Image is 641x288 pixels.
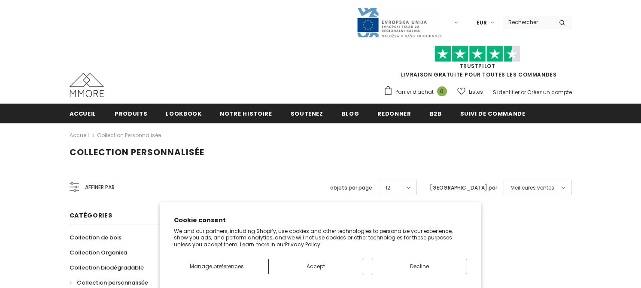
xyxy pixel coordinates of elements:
span: 12 [386,184,390,192]
span: Manage preferences [190,263,244,270]
button: Accept [268,259,363,274]
a: Accueil [70,104,97,123]
span: EUR [477,18,487,27]
a: Javni Razpis [356,18,442,26]
h2: Cookie consent [174,216,467,225]
span: Affiner par [85,183,115,192]
a: Blog [342,104,359,123]
a: TrustPilot [460,62,495,70]
button: Manage preferences [174,259,260,274]
span: Produits [115,110,147,118]
input: Search Site [503,16,553,28]
a: Notre histoire [220,104,272,123]
button: Decline [372,259,467,274]
img: Javni Razpis [356,7,442,38]
span: Collection de bois [70,233,122,242]
img: Faites confiance aux étoiles pilotes [434,46,520,62]
a: Lookbook [166,104,201,123]
a: Suivi de commande [460,104,526,123]
label: [GEOGRAPHIC_DATA] par [430,184,497,192]
a: Accueil [70,130,89,141]
a: Privacy Policy [285,241,320,248]
span: Listes [469,88,483,96]
span: Panier d'achat [395,88,434,96]
span: Meilleures ventes [510,184,554,192]
span: Collection Organika [70,248,127,257]
img: Cas MMORE [70,73,104,97]
span: Collection personnalisée [77,279,148,287]
span: 0 [437,86,447,96]
span: Collection biodégradable [70,263,144,272]
span: or [521,89,526,96]
label: objets par page [330,184,372,192]
span: Suivi de commande [460,110,526,118]
span: Redonner [377,110,411,118]
p: We and our partners, including Shopify, use cookies and other technologies to personalize your ex... [174,228,467,248]
a: Panier d'achat 0 [383,86,451,98]
span: Notre histoire [220,110,272,118]
a: Collection Organika [70,245,127,260]
span: Blog [342,110,359,118]
a: Produits [115,104,147,123]
span: LIVRAISON GRATUITE POUR TOUTES LES COMMANDES [383,49,572,78]
a: Collection biodégradable [70,260,144,275]
a: Collection personnalisée [97,132,161,139]
a: B2B [430,104,442,123]
a: Collection de bois [70,230,122,245]
span: Catégories [70,211,112,220]
span: Lookbook [166,110,201,118]
span: Collection personnalisée [70,146,204,158]
a: Listes [457,84,483,99]
a: S'identifier [493,89,519,96]
span: B2B [430,110,442,118]
span: soutenez [291,110,323,118]
a: Créez un compte [527,89,572,96]
a: soutenez [291,104,323,123]
span: Accueil [70,110,97,118]
a: Redonner [377,104,411,123]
